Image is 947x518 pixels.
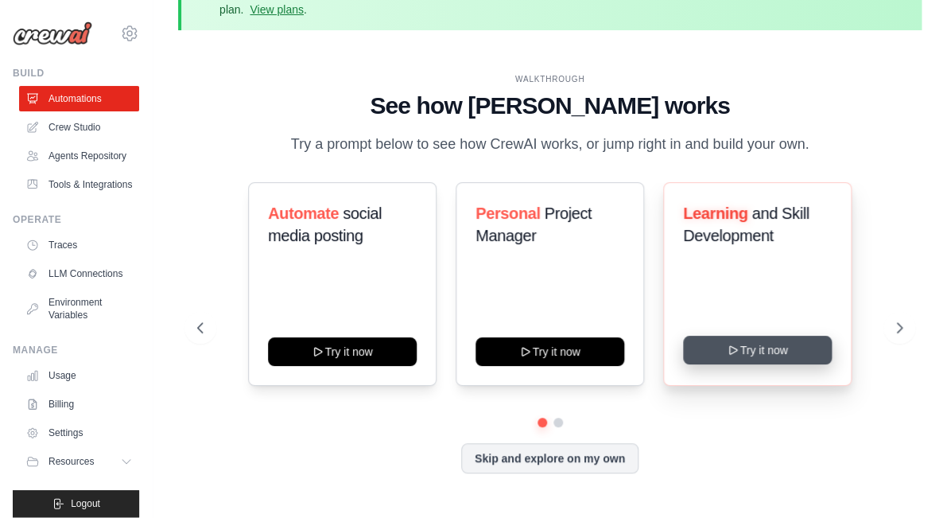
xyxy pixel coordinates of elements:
[867,442,947,518] iframe: Chat Widget
[475,337,624,366] button: Try it now
[13,490,139,517] button: Logout
[49,455,94,468] span: Resources
[19,363,139,388] a: Usage
[13,213,139,226] div: Operate
[197,92,902,120] h1: See how [PERSON_NAME] works
[19,86,139,111] a: Automations
[19,391,139,417] a: Billing
[283,133,817,156] p: Try a prompt below to see how CrewAI works, or jump right in and build your own.
[475,204,592,244] span: Project Manager
[683,336,832,364] button: Try it now
[461,443,638,473] button: Skip and explore on my own
[13,67,139,80] div: Build
[13,344,139,356] div: Manage
[268,337,417,366] button: Try it now
[19,261,139,286] a: LLM Connections
[19,232,139,258] a: Traces
[268,204,339,222] span: Automate
[19,172,139,197] a: Tools & Integrations
[250,3,303,16] a: View plans
[19,143,139,169] a: Agents Repository
[268,204,382,244] span: social media posting
[197,73,902,85] div: WALKTHROUGH
[683,204,747,222] span: Learning
[19,420,139,446] a: Settings
[475,204,540,222] span: Personal
[19,449,139,474] button: Resources
[19,290,139,328] a: Environment Variables
[683,204,809,244] span: and Skill Development
[71,497,100,510] span: Logout
[19,115,139,140] a: Crew Studio
[13,21,92,45] img: Logo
